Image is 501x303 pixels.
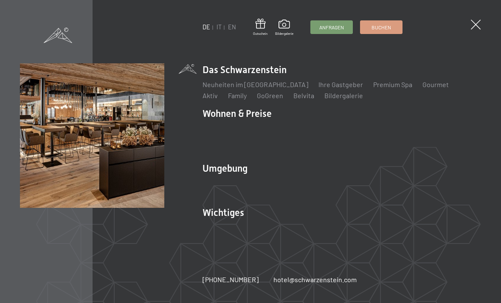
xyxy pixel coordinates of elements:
[319,24,344,31] span: Anfragen
[228,23,236,31] a: EN
[20,63,164,208] img: Wellnesshotel Südtirol SCHWARZENSTEIN - Wellnessurlaub in den Alpen, Wandern und Wellness
[422,80,449,88] a: Gourmet
[203,275,259,283] span: [PHONE_NUMBER]
[203,91,218,99] a: Aktiv
[228,91,247,99] a: Family
[293,91,314,99] a: Belvita
[318,80,363,88] a: Ihre Gastgeber
[203,80,308,88] a: Neuheiten im [GEOGRAPHIC_DATA]
[372,24,391,31] span: Buchen
[324,91,363,99] a: Bildergalerie
[203,275,259,284] a: [PHONE_NUMBER]
[311,21,352,34] a: Anfragen
[203,23,210,31] a: DE
[253,31,267,36] span: Gutschein
[275,20,293,36] a: Bildergalerie
[360,21,402,34] a: Buchen
[257,91,283,99] a: GoGreen
[217,23,222,31] a: IT
[373,80,412,88] a: Premium Spa
[253,19,267,36] a: Gutschein
[275,31,293,36] span: Bildergalerie
[273,275,357,284] a: hotel@schwarzenstein.com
